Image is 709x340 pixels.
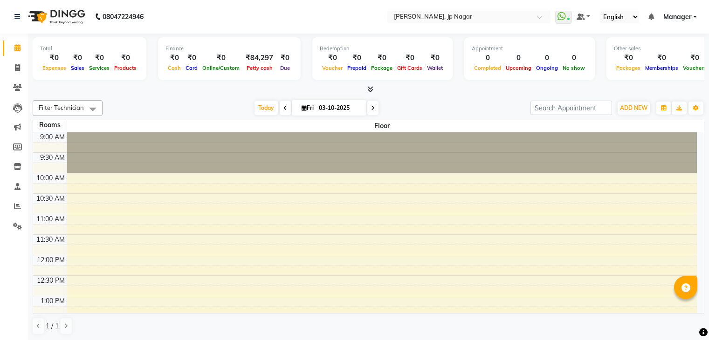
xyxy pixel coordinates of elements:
[183,53,200,63] div: ₹0
[34,214,67,224] div: 11:00 AM
[614,53,643,63] div: ₹0
[472,45,587,53] div: Appointment
[277,53,293,63] div: ₹0
[560,65,587,71] span: No show
[69,53,87,63] div: ₹0
[425,65,445,71] span: Wallet
[103,4,144,30] b: 08047224946
[35,276,67,286] div: 12:30 PM
[244,65,275,71] span: Petty cash
[670,303,700,331] iframe: chat widget
[112,65,139,71] span: Products
[40,65,69,71] span: Expenses
[112,53,139,63] div: ₹0
[67,120,697,132] span: Floor
[34,173,67,183] div: 10:00 AM
[34,235,67,245] div: 11:30 AM
[40,53,69,63] div: ₹0
[38,153,67,163] div: 9:30 AM
[320,65,345,71] span: Voucher
[681,65,709,71] span: Vouchers
[345,65,369,71] span: Prepaid
[255,101,278,115] span: Today
[614,65,643,71] span: Packages
[345,53,369,63] div: ₹0
[395,53,425,63] div: ₹0
[643,65,681,71] span: Memberships
[24,4,88,30] img: logo
[242,53,277,63] div: ₹84,297
[87,53,112,63] div: ₹0
[39,296,67,306] div: 1:00 PM
[34,194,67,204] div: 10:30 AM
[534,65,560,71] span: Ongoing
[40,45,139,53] div: Total
[38,132,67,142] div: 9:00 AM
[503,65,534,71] span: Upcoming
[618,102,650,115] button: ADD NEW
[560,53,587,63] div: 0
[69,65,87,71] span: Sales
[643,53,681,63] div: ₹0
[620,104,647,111] span: ADD NEW
[395,65,425,71] span: Gift Cards
[530,101,612,115] input: Search Appointment
[472,53,503,63] div: 0
[46,321,59,331] span: 1 / 1
[425,53,445,63] div: ₹0
[316,101,363,115] input: 2025-10-03
[87,65,112,71] span: Services
[200,53,242,63] div: ₹0
[33,120,67,130] div: Rooms
[278,65,292,71] span: Due
[503,53,534,63] div: 0
[165,45,293,53] div: Finance
[472,65,503,71] span: Completed
[35,255,67,265] div: 12:00 PM
[39,104,84,111] span: Filter Technician
[369,53,395,63] div: ₹0
[165,65,183,71] span: Cash
[534,53,560,63] div: 0
[320,53,345,63] div: ₹0
[165,53,183,63] div: ₹0
[663,12,691,22] span: Manager
[320,45,445,53] div: Redemption
[369,65,395,71] span: Package
[183,65,200,71] span: Card
[299,104,316,111] span: Fri
[200,65,242,71] span: Online/Custom
[681,53,709,63] div: ₹0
